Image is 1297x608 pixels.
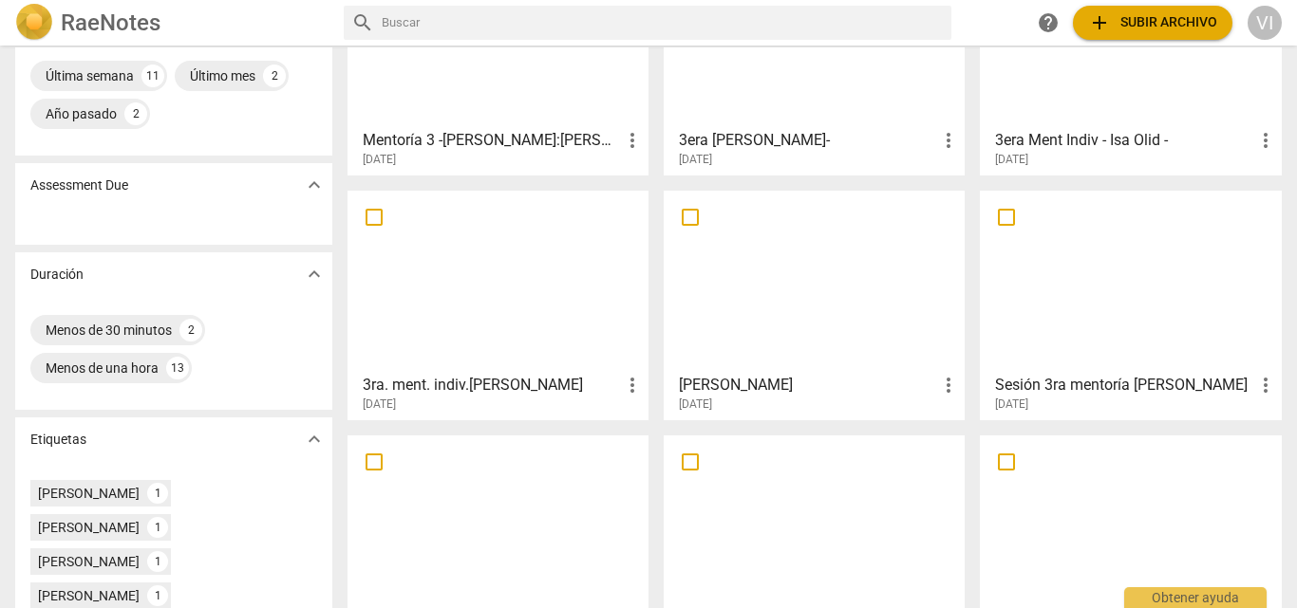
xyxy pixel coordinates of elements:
[679,152,712,168] span: [DATE]
[300,171,329,199] button: Mostrar más
[46,359,159,378] div: Menos de una hora
[141,64,164,87] div: 11
[1254,129,1277,152] span: more_vert
[38,552,140,571] div: [PERSON_NAME]
[363,396,396,413] span: [DATE]
[995,396,1028,413] span: [DATE]
[1088,11,1217,34] span: Subir archivo
[1248,6,1282,40] button: VI
[30,430,86,450] p: Etiquetas
[363,129,621,152] h3: Mentoría 3 -Claudia:Katya
[1031,6,1065,40] a: Obtener ayuda
[46,104,117,123] div: Año pasado
[995,374,1253,396] h3: Sesión 3ra mentoría Hoty
[621,374,644,396] span: more_vert
[30,175,128,195] p: Assessment Due
[15,4,329,42] a: LogoRaeNotes
[363,374,621,396] h3: 3ra. ment. indiv.Milagros-Arturo
[995,129,1253,152] h3: 3era Ment Indiv - Isa Olid -
[147,517,168,538] div: 1
[987,197,1274,412] a: Sesión 3ra mentoría [PERSON_NAME][DATE]
[300,260,329,288] button: Mostrar más
[382,8,945,38] input: Buscar
[621,129,644,152] span: more_vert
[1073,6,1232,40] button: Subir
[937,129,960,152] span: more_vert
[303,174,326,196] span: expand_more
[38,586,140,605] div: [PERSON_NAME]
[30,265,84,285] p: Duración
[1088,11,1111,34] span: add
[303,263,326,286] span: expand_more
[147,551,168,572] div: 1
[937,374,960,396] span: more_vert
[670,197,958,412] a: [PERSON_NAME][DATE]
[179,319,202,341] div: 2
[15,4,53,42] img: Logo
[679,129,937,152] h3: 3era Sesión Mentoría Sylvia-Tati-
[1037,11,1060,34] span: help
[351,11,374,34] span: search
[679,374,937,396] h3: Sofi Pinasco
[354,197,642,412] a: 3ra. ment. indiv.[PERSON_NAME][DATE]
[300,425,329,453] button: Mostrar más
[1124,587,1267,608] div: Obtener ayuda
[38,484,140,503] div: [PERSON_NAME]
[995,152,1028,168] span: [DATE]
[46,66,134,85] div: Última semana
[166,357,189,379] div: 13
[124,102,147,125] div: 2
[1254,374,1277,396] span: more_vert
[363,152,396,168] span: [DATE]
[190,66,255,85] div: Último mes
[46,321,172,340] div: Menos de 30 minutos
[38,518,140,537] div: [PERSON_NAME]
[61,9,160,36] h2: RaeNotes
[679,396,712,413] span: [DATE]
[303,428,326,451] span: expand_more
[263,64,286,87] div: 2
[147,585,168,606] div: 1
[147,483,168,504] div: 1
